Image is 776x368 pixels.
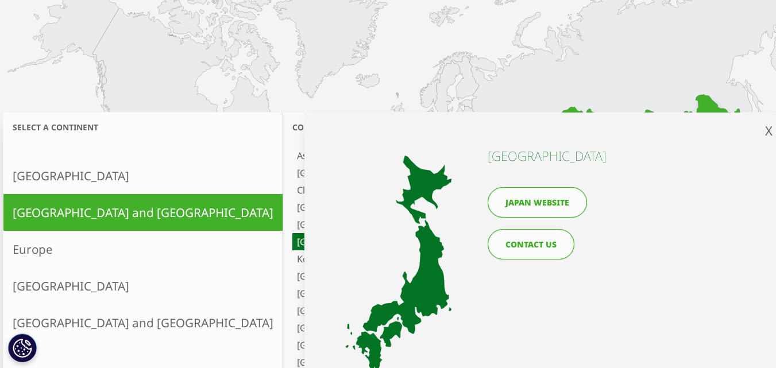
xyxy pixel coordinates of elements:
a: [GEOGRAPHIC_DATA] and [GEOGRAPHIC_DATA] [292,164,541,181]
a: [GEOGRAPHIC_DATA] [292,302,541,319]
a: [GEOGRAPHIC_DATA] [292,319,541,336]
h4: [GEOGRAPHIC_DATA] [488,147,607,164]
a: [GEOGRAPHIC_DATA] [3,268,283,304]
a: Asia Pacific [292,147,541,164]
a: [GEOGRAPHIC_DATA] [292,268,541,285]
a: Japan website [488,187,587,218]
a: Korea [292,250,541,268]
h3: Country [283,113,562,142]
a: [GEOGRAPHIC_DATA] and [GEOGRAPHIC_DATA] [3,194,283,231]
h3: Select a continent [3,122,283,133]
a: China [292,181,541,199]
span: X [765,122,773,139]
a: [GEOGRAPHIC_DATA] [3,157,283,194]
a: CONTACT US [488,229,574,259]
button: Cookie Settings [8,334,37,362]
a: [GEOGRAPHIC_DATA] and [GEOGRAPHIC_DATA] [3,304,283,341]
a: [GEOGRAPHIC_DATA] [292,199,541,216]
a: Europe [3,231,283,268]
a: [GEOGRAPHIC_DATA] [292,216,541,233]
a: [GEOGRAPHIC_DATA] [292,336,541,354]
a: [GEOGRAPHIC_DATA] [292,233,541,250]
a: [GEOGRAPHIC_DATA] [292,285,541,302]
